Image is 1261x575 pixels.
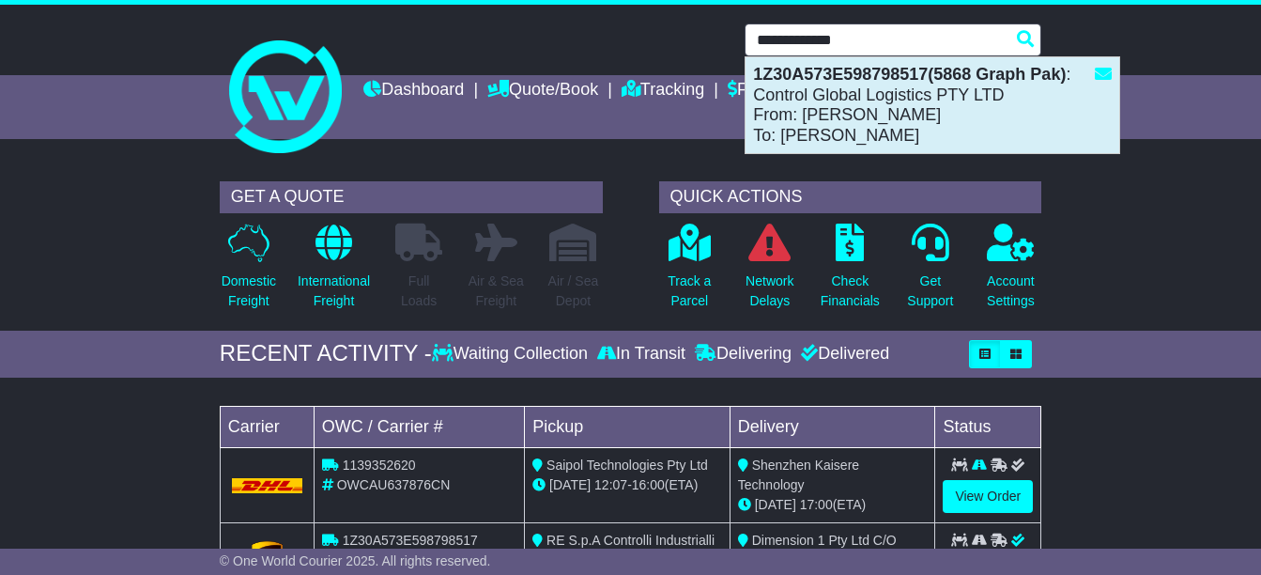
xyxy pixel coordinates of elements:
[337,477,451,492] span: OWCAU637876CN
[690,344,796,365] div: Delivering
[343,533,478,548] span: 1Z30A573E598798517
[532,475,722,495] div: - (ETA)
[800,497,833,512] span: 17:00
[220,406,314,447] td: Carrier
[668,272,711,311] p: Track a Parcel
[525,406,730,447] td: Pickup
[220,553,491,568] span: © One World Courier 2025. All rights reserved.
[667,223,712,321] a: Track aParcel
[943,480,1033,513] a: View Order
[632,477,665,492] span: 16:00
[487,75,598,107] a: Quote/Book
[821,272,880,311] p: Check Financials
[755,497,796,512] span: [DATE]
[622,75,704,107] a: Tracking
[594,477,627,492] span: 12:07
[363,75,464,107] a: Dashboard
[343,458,416,473] span: 1139352620
[546,458,708,473] span: Saipol Technologies Pty Ltd
[738,458,859,492] span: Shenzhen Kaisere Technology
[298,272,370,311] p: International Freight
[745,223,794,321] a: NetworkDelays
[753,65,1066,84] strong: 1Z30A573E598798517(5868 Graph Pak)
[395,272,442,311] p: Full Loads
[935,406,1041,447] td: Status
[297,223,371,321] a: InternationalFreight
[432,344,592,365] div: Waiting Collection
[546,533,715,548] span: RE S.p.A Controlli Industrialli
[548,272,599,311] p: Air / Sea Depot
[221,223,277,321] a: DomesticFreight
[730,406,935,447] td: Delivery
[469,272,524,311] p: Air & Sea Freight
[820,223,881,321] a: CheckFinancials
[659,181,1042,213] div: QUICK ACTIONS
[549,477,591,492] span: [DATE]
[738,495,928,515] div: (ETA)
[592,344,690,365] div: In Transit
[746,57,1119,153] div: : Control Global Logistics PTY LTD From: [PERSON_NAME] To: [PERSON_NAME]
[314,406,524,447] td: OWC / Carrier #
[728,75,813,107] a: Financials
[746,272,793,311] p: Network Delays
[987,272,1035,311] p: Account Settings
[906,223,954,321] a: GetSupport
[796,344,889,365] div: Delivered
[220,181,603,213] div: GET A QUOTE
[907,272,953,311] p: Get Support
[222,272,276,311] p: Domestic Freight
[220,340,432,367] div: RECENT ACTIVITY -
[986,223,1036,321] a: AccountSettings
[738,533,897,567] span: Dimension 1 Pty Ltd C/O GRAPH PAK
[232,478,302,493] img: DHL.png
